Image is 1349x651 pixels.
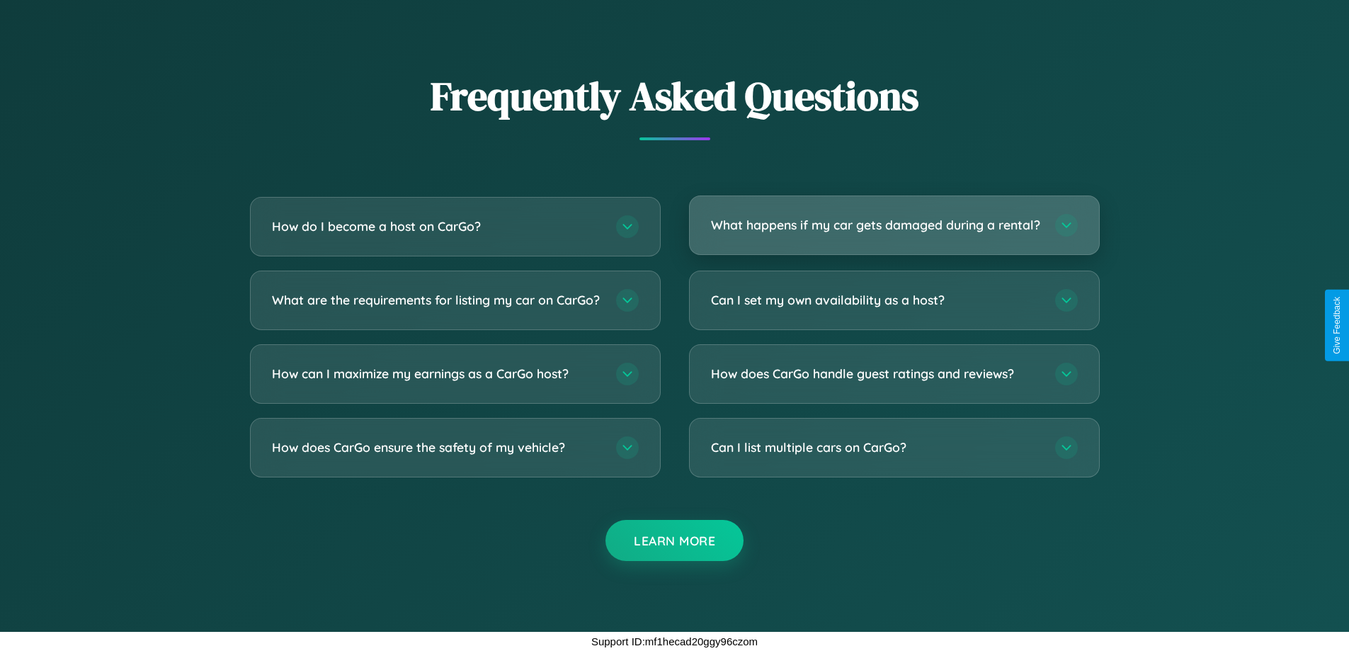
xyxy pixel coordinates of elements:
[711,291,1041,309] h3: Can I set my own availability as a host?
[272,291,602,309] h3: What are the requirements for listing my car on CarGo?
[272,365,602,383] h3: How can I maximize my earnings as a CarGo host?
[272,217,602,235] h3: How do I become a host on CarGo?
[711,216,1041,234] h3: What happens if my car gets damaged during a rental?
[605,520,744,561] button: Learn More
[711,438,1041,456] h3: Can I list multiple cars on CarGo?
[272,438,602,456] h3: How does CarGo ensure the safety of my vehicle?
[711,365,1041,383] h3: How does CarGo handle guest ratings and reviews?
[1332,297,1342,354] div: Give Feedback
[591,632,758,651] p: Support ID: mf1hecad20ggy96czom
[250,69,1100,123] h2: Frequently Asked Questions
